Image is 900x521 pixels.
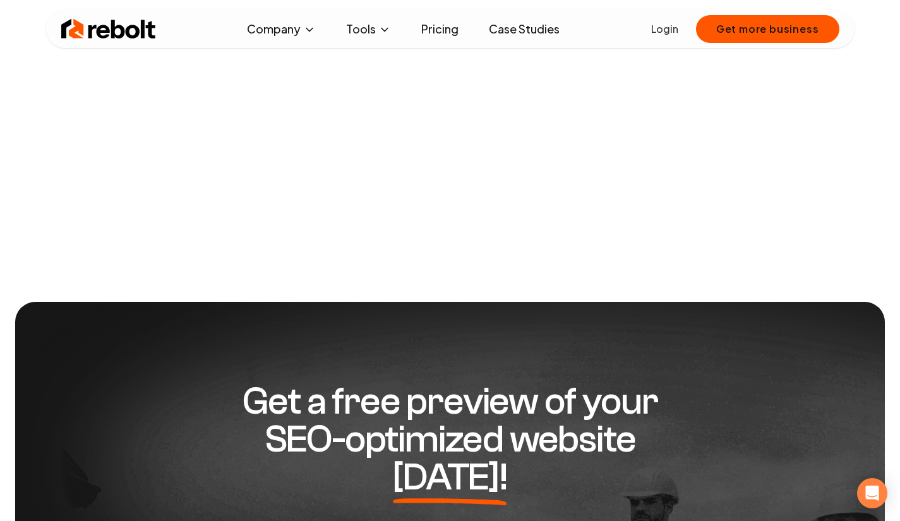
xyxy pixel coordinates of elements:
[651,21,678,37] a: Login
[479,16,570,42] a: Case Studies
[61,16,156,42] img: Rebolt Logo
[696,15,839,43] button: Get more business
[237,16,326,42] button: Company
[411,16,469,42] a: Pricing
[393,458,507,496] span: [DATE]!
[857,478,887,508] div: Open Intercom Messenger
[208,383,693,496] h2: Get a free preview of your SEO-optimized website
[336,16,401,42] button: Tools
